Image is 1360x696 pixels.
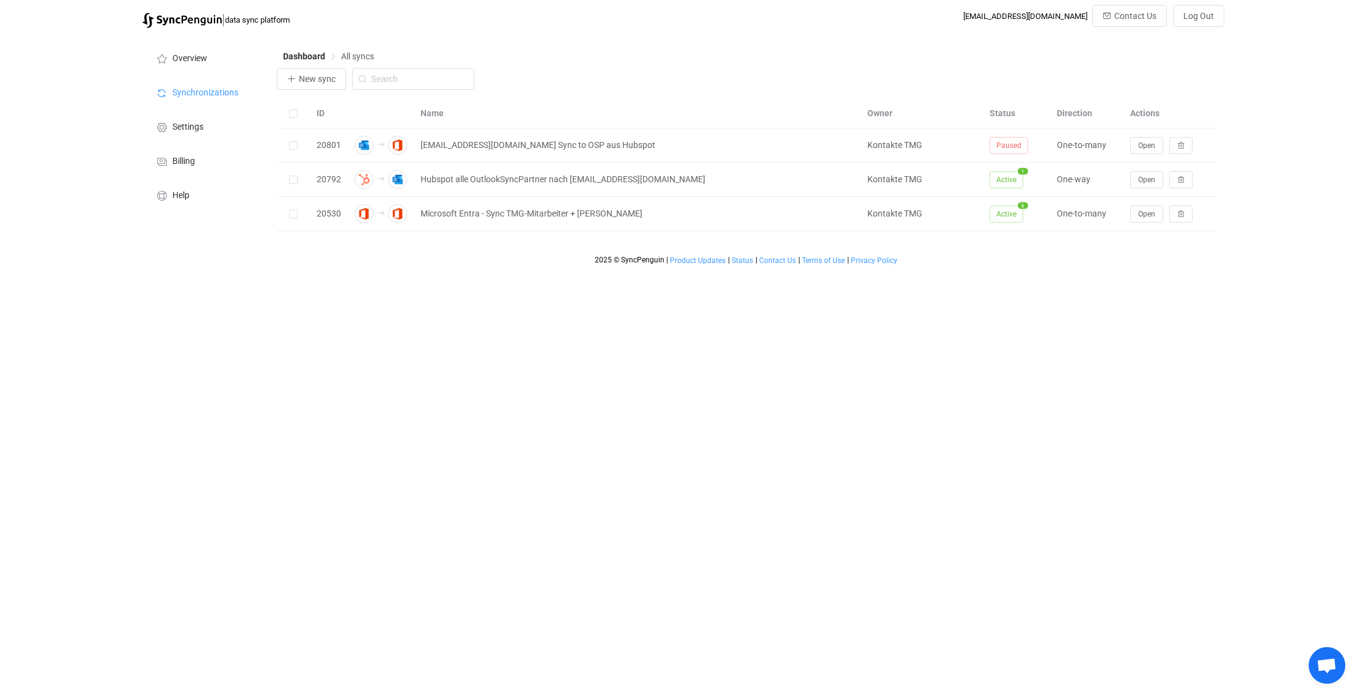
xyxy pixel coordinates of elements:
[172,54,207,64] span: Overview
[311,207,347,221] div: 20530
[595,256,664,264] span: 2025 © SyncPenguin
[421,207,642,221] span: Microsoft Entra - Sync TMG-Mitarbeiter + [PERSON_NAME]
[669,256,726,265] a: Product Updates
[851,256,897,265] span: Privacy Policy
[990,137,1028,154] span: Paused
[1130,140,1163,150] a: Open
[983,106,1051,120] div: Status
[142,109,265,143] a: Settings
[1051,106,1124,120] div: Direction
[990,171,1023,188] span: Active
[802,256,845,265] span: Terms of Use
[670,256,726,265] span: Product Updates
[299,74,336,84] span: New sync
[755,256,757,264] span: |
[142,11,290,28] a: |data sync platform
[172,191,189,201] span: Help
[1130,171,1163,188] button: Open
[1138,210,1155,218] span: Open
[277,68,346,90] button: New sync
[1138,141,1155,150] span: Open
[142,40,265,75] a: Overview
[1018,202,1028,209] span: 6
[759,256,796,265] span: Contact Us
[1130,209,1163,218] a: Open
[867,140,922,150] span: Kontakte TMG
[142,75,265,109] a: Synchronizations
[311,106,347,120] div: ID
[1130,174,1163,184] a: Open
[731,256,754,265] a: Status
[355,170,373,189] img: hubspot.png
[867,209,922,218] span: Kontakte TMG
[142,143,265,177] a: Billing
[311,138,347,152] div: 20801
[388,170,407,189] img: outlook.png
[732,256,753,265] span: Status
[1138,176,1155,184] span: Open
[1124,106,1216,120] div: Actions
[341,51,374,61] span: All syncs
[1183,11,1214,21] span: Log Out
[666,256,668,264] span: |
[1051,138,1124,152] div: One-to-many
[388,204,407,223] img: microsoft365.png
[1051,172,1124,187] div: One-way
[1114,11,1156,21] span: Contact Us
[172,122,204,132] span: Settings
[1173,5,1224,27] button: Log Out
[225,15,290,24] span: data sync platform
[801,256,845,265] a: Terms of Use
[172,157,195,166] span: Billing
[283,52,374,61] div: Breadcrumb
[283,51,325,61] span: Dashboard
[1130,137,1163,154] button: Open
[1130,205,1163,223] button: Open
[728,256,730,264] span: |
[759,256,796,265] a: Contact Us
[798,256,800,264] span: |
[414,106,861,120] div: Name
[142,177,265,212] a: Help
[222,11,225,28] span: |
[311,172,347,187] div: 20792
[867,174,922,184] span: Kontakte TMG
[388,136,407,155] img: microsoft365.png
[963,12,1087,21] div: [EMAIL_ADDRESS][DOMAIN_NAME]
[421,138,655,152] span: [EMAIL_ADDRESS][DOMAIN_NAME] Sync to OSP aus Hubspot
[847,256,849,264] span: |
[355,204,373,223] img: microsoft365.png
[355,136,373,155] img: outlook.png
[142,13,222,28] img: syncpenguin.svg
[1092,5,1167,27] button: Contact Us
[1309,647,1345,684] a: Open chat
[421,172,705,187] span: Hubspot alle OutlookSyncPartner nach [EMAIL_ADDRESS][DOMAIN_NAME]
[1018,168,1028,174] span: 1
[990,205,1023,223] span: Active
[172,88,238,98] span: Synchronizations
[1051,207,1124,221] div: One-to-many
[861,106,983,120] div: Owner
[850,256,898,265] a: Privacy Policy
[352,68,474,90] input: Search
